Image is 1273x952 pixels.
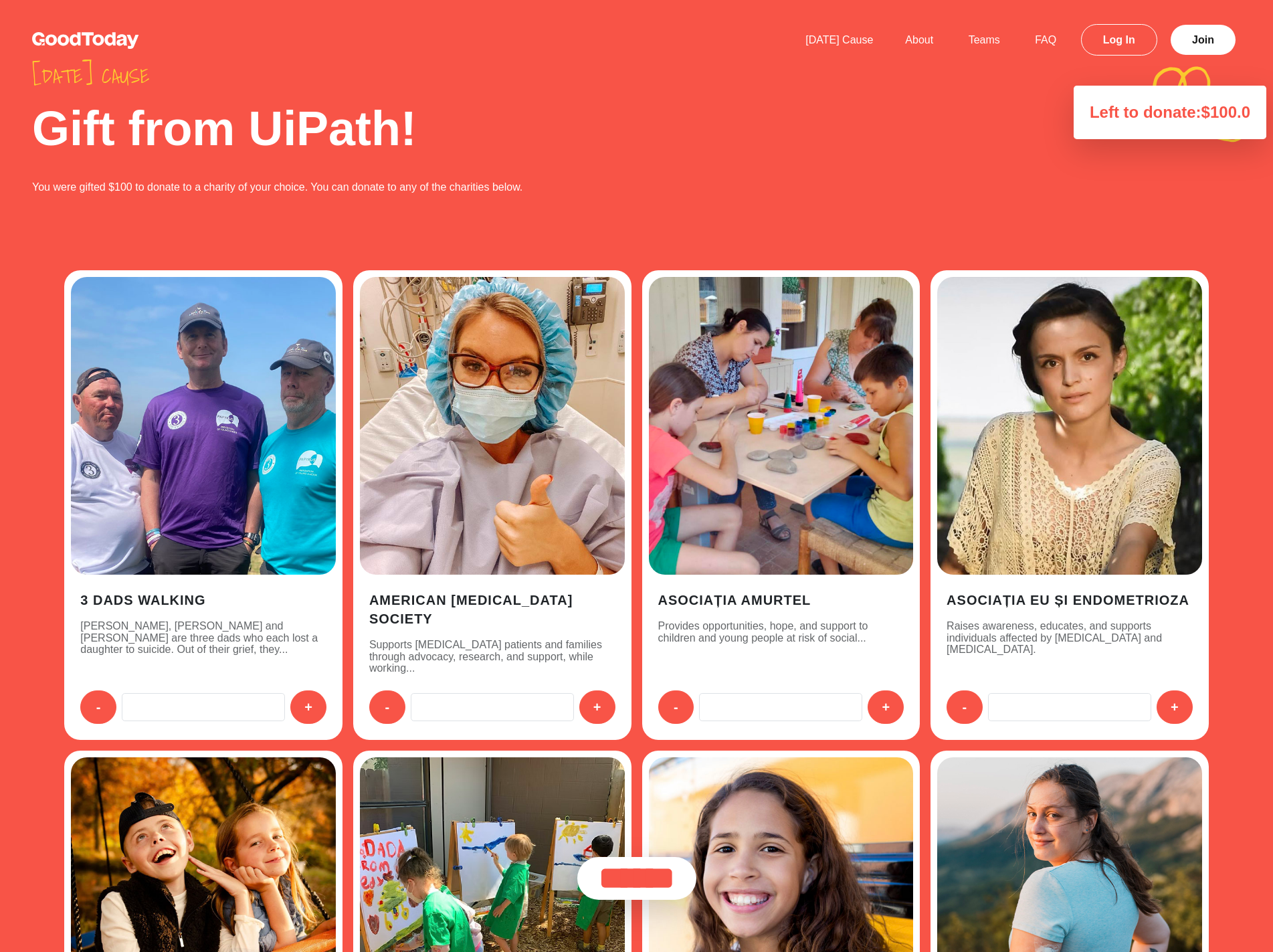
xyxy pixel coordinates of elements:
[649,277,914,575] img: 370e6933-5536-4cd1-8cf6-ff5ad6e36210.jpg
[658,620,904,674] p: Provides opportunities, hope, and support to children and young people at risk of social...
[953,34,1016,45] a: Teams
[290,690,326,724] button: +
[579,690,615,724] button: +
[1074,86,1266,139] div: Left to donate:
[360,277,625,575] img: b3ba744a-cf4b-4d81-8e12-03d436a8bd04.jpg
[1019,34,1072,45] a: FAQ
[947,620,1193,674] p: Raises awareness, educates, and supports individuals affected by [MEDICAL_DATA] and [MEDICAL_DATA].
[658,591,904,609] h3: Asociația AMURTEL
[71,277,336,575] img: 2a8c2a7d-bc2c-4964-b110-2a1dece1eb07.jpg
[80,620,326,674] p: [PERSON_NAME], [PERSON_NAME] and [PERSON_NAME] are three dads who each lost a daughter to suicide...
[32,179,1134,195] p: You were gifted $100 to donate to a charity of your choice. You can donate to any of the charitie...
[789,34,889,45] a: [DATE] Cause
[658,690,694,724] button: -
[947,591,1193,609] h3: Asociația Eu și Endometrioza
[1157,690,1193,724] button: +
[32,32,139,49] img: GoodToday
[369,690,405,724] button: -
[1171,25,1236,55] a: Join
[947,690,983,724] button: -
[889,34,949,45] a: About
[369,591,615,628] h3: American [MEDICAL_DATA] Society
[937,277,1202,575] img: a67965d7-c617-41bd-b78e-c64c2ec6a8d6.jpg
[80,690,116,724] button: -
[80,591,326,609] h3: 3 Dads Walking
[1081,24,1157,56] a: Log In
[32,64,1134,88] span: [DATE] cause
[868,690,904,724] button: +
[1201,103,1250,121] span: $100.0
[32,104,1134,153] h2: Gift from UiPath!
[369,639,615,674] p: Supports [MEDICAL_DATA] patients and families through advocacy, research, and support, while work...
